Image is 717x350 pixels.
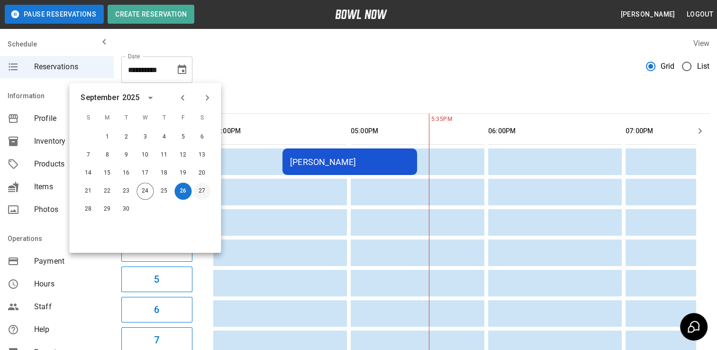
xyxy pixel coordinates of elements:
button: 5 [121,267,192,292]
button: Sep 19, 2025 [174,165,191,182]
button: Sep 3, 2025 [136,129,154,146]
span: Photos [34,204,106,215]
button: Sep 28, 2025 [80,201,97,218]
span: Profile [34,113,106,124]
button: Choose date, selected date is Sep 26, 2025 [172,60,191,79]
button: calendar view is open, switch to year view [142,90,158,106]
span: W [136,109,154,128]
h6: 7 [154,332,159,348]
span: Payment [34,256,106,267]
span: Items [34,181,106,193]
button: Previous month [174,90,191,106]
span: Hours [34,278,106,290]
button: Sep 13, 2025 [193,147,210,164]
span: Staff [34,301,106,313]
span: M [99,109,116,128]
button: Sep 27, 2025 [193,183,210,200]
span: Reservations [34,61,106,73]
div: inventory tabs [121,91,709,113]
button: Logout [683,6,717,23]
th: 04:00PM [213,118,347,145]
span: S [80,109,97,128]
button: Sep 22, 2025 [99,183,116,200]
span: Inventory [34,136,106,147]
span: List [697,61,709,72]
span: T [118,109,135,128]
img: logo [335,9,387,19]
th: 05:00PM [351,118,484,145]
button: Sep 2, 2025 [118,129,135,146]
th: 06:00PM [488,118,622,145]
button: Sep 9, 2025 [118,147,135,164]
button: Sep 11, 2025 [155,147,172,164]
button: Sep 1, 2025 [99,129,116,146]
button: Sep 12, 2025 [174,147,191,164]
button: Sep 7, 2025 [80,147,97,164]
button: Sep 26, 2025 [174,183,191,200]
h6: 6 [154,302,159,317]
button: Next month [199,90,215,106]
button: Create Reservation [108,5,194,24]
button: Sep 8, 2025 [99,147,116,164]
button: Pause Reservations [5,5,104,24]
span: S [193,109,210,128]
button: 6 [121,297,192,322]
div: 2025 [122,92,140,103]
span: Products [34,158,106,170]
span: 5:35PM [429,115,431,124]
button: Sep 21, 2025 [80,183,97,200]
span: F [174,109,191,128]
button: Sep 25, 2025 [155,183,172,200]
button: Sep 16, 2025 [118,165,135,182]
button: Sep 15, 2025 [99,165,116,182]
button: [PERSON_NAME] [617,6,679,23]
h6: 5 [154,272,159,287]
button: Sep 14, 2025 [80,165,97,182]
span: Help [34,324,106,335]
button: Sep 30, 2025 [118,201,135,218]
label: View [693,39,709,48]
button: Sep 23, 2025 [118,183,135,200]
button: Sep 29, 2025 [99,201,116,218]
span: T [155,109,172,128]
button: Sep 24, 2025 [136,183,154,200]
button: Sep 6, 2025 [193,129,210,146]
button: Sep 5, 2025 [174,129,191,146]
div: September [81,92,119,103]
button: Sep 20, 2025 [193,165,210,182]
div: [PERSON_NAME] [290,157,409,167]
button: Sep 17, 2025 [136,165,154,182]
span: Grid [661,61,675,72]
button: Sep 18, 2025 [155,165,172,182]
button: Sep 4, 2025 [155,129,172,146]
button: Sep 10, 2025 [136,147,154,164]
